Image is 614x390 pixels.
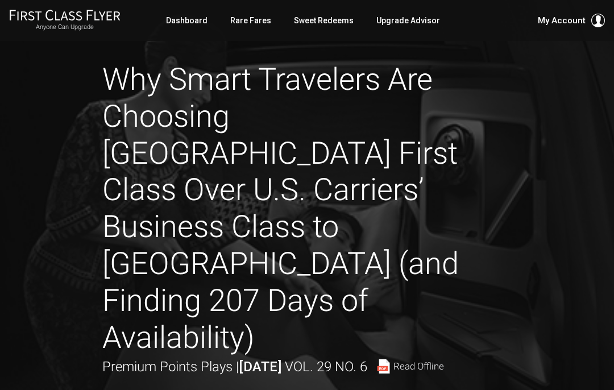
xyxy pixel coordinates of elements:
a: Dashboard [166,10,208,31]
a: First Class FlyerAnyone Can Upgrade [9,9,121,32]
a: Upgrade Advisor [376,10,440,31]
h1: Why Smart Travelers Are Choosing [GEOGRAPHIC_DATA] First Class Over U.S. Carriers’ Business Class... [102,61,512,356]
a: Sweet Redeems [294,10,354,31]
span: Read Offline [393,362,444,371]
img: pdf-file.svg [376,359,391,374]
a: Read Offline [376,359,444,374]
small: Anyone Can Upgrade [9,23,121,31]
a: Rare Fares [230,10,271,31]
img: First Class Flyer [9,9,121,21]
span: My Account [538,14,586,27]
span: Vol. 29 No. 6 [285,359,367,375]
div: Premium Points Plays | [102,356,444,377]
strong: [DATE] [239,359,281,375]
button: My Account [538,14,605,27]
